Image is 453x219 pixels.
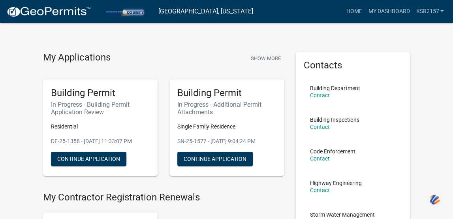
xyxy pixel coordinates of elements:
p: SN-25-1577 - [DATE] 9:04:24 PM [177,137,276,145]
a: Contact [310,187,330,193]
img: svg+xml;base64,PHN2ZyB3aWR0aD0iNDQiIGhlaWdodD0iNDQiIHZpZXdCb3g9IjAgMCA0NCA0NCIgZmlsbD0ibm9uZSIgeG... [428,193,442,207]
button: Show More [248,52,284,65]
p: Building Inspections [310,117,359,123]
h4: My Contractor Registration Renewals [43,192,284,203]
button: Continue Application [177,152,253,166]
h5: Building Permit [51,87,150,99]
a: [GEOGRAPHIC_DATA], [US_STATE] [158,5,253,18]
p: Residential [51,123,150,131]
p: Storm Water Management [310,212,375,217]
a: Contact [310,124,330,130]
img: Porter County, Indiana [97,6,152,17]
p: Code Enforcement [310,149,355,154]
p: Highway Engineering [310,180,362,186]
a: KSR2157 [413,4,447,19]
a: My Dashboard [365,4,413,19]
a: Contact [310,155,330,162]
a: Contact [310,92,330,98]
h4: My Applications [43,52,111,64]
h6: In Progress - Additional Permit Attachments [177,101,276,116]
p: Building Department [310,85,360,91]
p: Single Family Residence [177,123,276,131]
p: DE-25-1358 - [DATE] 11:33:07 PM [51,137,150,145]
h5: Building Permit [177,87,276,99]
button: Continue Application [51,152,126,166]
a: Home [343,4,365,19]
h5: Contacts [304,60,402,71]
h6: In Progress - Building Permit Application Review [51,101,150,116]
